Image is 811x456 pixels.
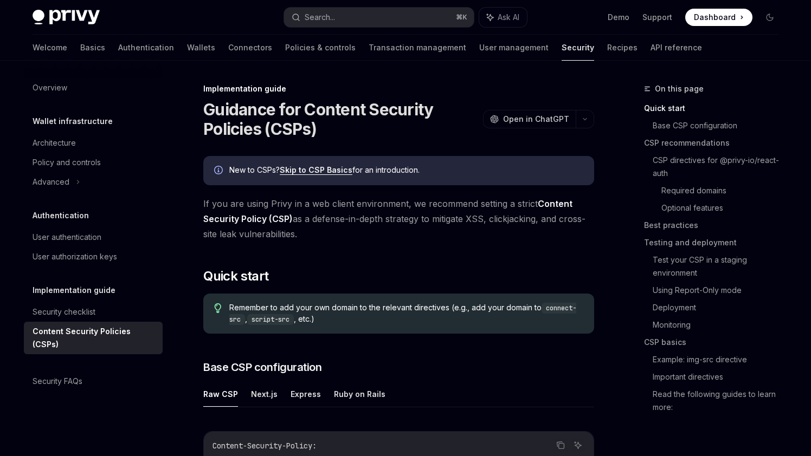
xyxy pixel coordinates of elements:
svg: Tip [214,303,222,313]
button: Open in ChatGPT [483,110,576,128]
a: Read the following guides to learn more: [653,386,787,416]
div: Architecture [33,136,76,149]
a: Architecture [24,133,163,153]
h5: Authentication [33,209,89,222]
button: Ask AI [479,8,527,27]
div: User authentication [33,231,101,244]
h5: Wallet infrastructure [33,115,113,128]
a: Required domains [661,182,787,199]
code: script-src [247,314,294,325]
a: Authentication [118,35,174,61]
a: Content Security Policies (CSPs) [24,322,163,354]
a: Recipes [607,35,638,61]
a: Connectors [228,35,272,61]
a: Welcome [33,35,67,61]
a: CSP recommendations [644,134,787,152]
a: API reference [651,35,702,61]
a: Test your CSP in a staging environment [653,251,787,282]
a: Skip to CSP Basics [280,165,352,175]
button: Next.js [251,381,278,407]
a: Policies & controls [285,35,356,61]
div: Policy and controls [33,156,101,169]
button: Search...⌘K [284,8,474,27]
span: If you are using Privy in a web client environment, we recommend setting a strict as a defense-in... [203,196,594,242]
div: Advanced [33,175,69,188]
a: Policy and controls [24,153,163,172]
div: Implementation guide [203,83,594,94]
a: Security [562,35,594,61]
a: Security checklist [24,302,163,322]
span: Content-Security-Policy: [213,441,317,451]
a: Using Report-Only mode [653,282,787,299]
button: Raw CSP [203,381,238,407]
a: Monitoring [653,316,787,334]
button: Copy the contents from the code block [553,438,568,452]
a: CSP basics [644,334,787,351]
a: Deployment [653,299,787,316]
a: User management [479,35,549,61]
a: User authorization keys [24,247,163,266]
div: Security checklist [33,305,95,318]
a: Optional features [661,199,787,217]
a: Demo [608,12,629,23]
div: Search... [305,11,335,24]
span: Dashboard [694,12,736,23]
span: Remember to add your own domain to the relevant directives (e.g., add your domain to , , etc.) [229,302,583,325]
h1: Guidance for Content Security Policies (CSPs) [203,100,479,139]
code: connect-src [229,303,576,325]
h5: Implementation guide [33,284,115,297]
span: Base CSP configuration [203,360,321,375]
span: Quick start [203,268,268,285]
div: Content Security Policies (CSPs) [33,325,156,351]
div: New to CSPs? for an introduction. [229,165,583,177]
a: Best practices [644,217,787,234]
a: CSP directives for @privy-io/react-auth [653,152,787,182]
a: Overview [24,78,163,97]
button: Toggle dark mode [761,9,778,26]
button: Ruby on Rails [334,381,385,407]
a: Wallets [187,35,215,61]
a: Transaction management [369,35,466,61]
button: Ask AI [571,438,585,452]
span: ⌘ K [456,13,467,22]
a: Important directives [653,368,787,386]
svg: Info [214,166,225,177]
a: User authentication [24,227,163,247]
a: Base CSP configuration [653,117,787,134]
a: Example: img-src directive [653,351,787,368]
div: User authorization keys [33,250,117,263]
div: Overview [33,81,67,94]
button: Express [291,381,321,407]
a: Testing and deployment [644,234,787,251]
div: Security FAQs [33,375,82,388]
a: Security FAQs [24,372,163,391]
img: dark logo [33,10,100,25]
a: Basics [80,35,105,61]
span: Open in ChatGPT [503,114,569,125]
a: Dashboard [685,9,752,26]
span: On this page [655,82,704,95]
a: Support [642,12,672,23]
span: Ask AI [498,12,519,23]
a: Quick start [644,100,787,117]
